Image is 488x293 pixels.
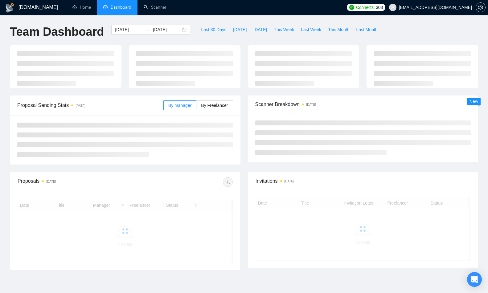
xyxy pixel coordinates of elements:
span: swap-right [146,27,150,32]
a: homeHome [72,5,91,10]
button: Last 30 Days [198,25,230,35]
span: By Freelancer [201,103,228,108]
span: dashboard [103,5,108,9]
button: setting [476,2,486,12]
a: setting [476,5,486,10]
span: Last 30 Days [201,26,226,33]
a: searchScanner [144,5,166,10]
span: This Month [328,26,349,33]
img: logo [5,3,15,13]
time: [DATE] [76,104,85,108]
button: Last Week [297,25,325,35]
span: to [146,27,150,32]
img: upwork-logo.png [349,5,354,10]
span: setting [476,5,485,10]
h1: Team Dashboard [10,25,104,39]
span: New [470,99,478,104]
span: Dashboard [111,5,131,10]
time: [DATE] [306,103,316,106]
span: Invitations [256,177,471,185]
span: Scanner Breakdown [255,100,471,108]
time: [DATE] [285,180,294,183]
div: Proposals [18,177,125,187]
button: [DATE] [250,25,270,35]
span: user [391,5,395,10]
button: This Month [325,25,353,35]
span: Last Month [356,26,377,33]
input: End date [153,26,181,33]
button: [DATE] [230,25,250,35]
span: [DATE] [253,26,267,33]
span: Last Week [301,26,321,33]
input: Start date [115,26,143,33]
span: [DATE] [233,26,247,33]
span: This Week [274,26,294,33]
span: Proposal Sending Stats [17,101,163,109]
time: [DATE] [46,180,56,183]
button: This Week [270,25,297,35]
span: By manager [168,103,191,108]
button: Last Month [353,25,381,35]
span: Connects: [356,4,375,11]
div: Open Intercom Messenger [467,272,482,287]
span: 303 [376,4,383,11]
